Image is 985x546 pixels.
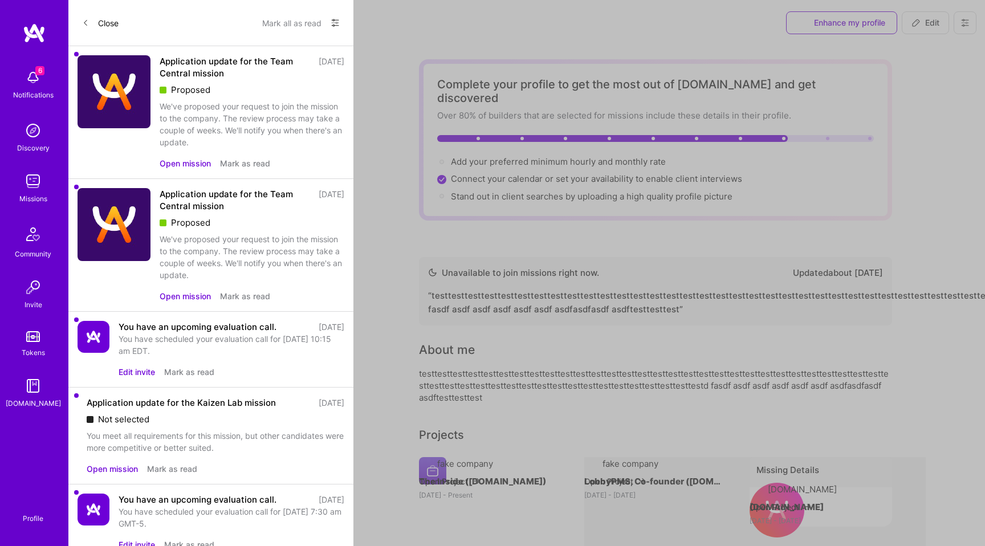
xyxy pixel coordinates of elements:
[160,217,344,229] div: Proposed
[262,14,321,32] button: Mark all as read
[160,84,344,96] div: Proposed
[78,188,150,261] img: Company Logo
[220,290,270,302] button: Mark as read
[87,463,138,475] button: Open mission
[15,248,51,260] div: Community
[147,463,197,475] button: Mark as read
[87,413,344,425] div: Not selected
[160,233,344,281] div: We've proposed your request to join the mission to the company. The review process may take a cou...
[160,100,344,148] div: We've proposed your request to join the mission to the company. The review process may take a cou...
[26,331,40,342] img: tokens
[35,66,44,75] span: 6
[319,321,344,333] div: [DATE]
[319,494,344,506] div: [DATE]
[160,188,312,212] div: Application update for the Team Central mission
[319,188,344,212] div: [DATE]
[160,290,211,302] button: Open mission
[25,299,42,311] div: Invite
[160,157,211,169] button: Open mission
[119,506,344,529] div: You have scheduled your evaluation call for [DATE] 7:30 am GMT-5.
[319,397,344,409] div: [DATE]
[22,276,44,299] img: Invite
[119,333,344,357] div: You have scheduled your evaluation call for [DATE] 10:15 am EDT.
[82,14,119,32] button: Close
[22,347,45,358] div: Tokens
[22,119,44,142] img: discovery
[6,397,61,409] div: [DOMAIN_NAME]
[78,321,109,353] img: Company Logo
[22,374,44,397] img: guide book
[164,366,214,378] button: Mark as read
[22,170,44,193] img: teamwork
[19,221,47,248] img: Community
[13,89,54,101] div: Notifications
[19,500,47,523] a: Profile
[23,23,46,43] img: logo
[160,55,312,79] div: Application update for the Team Central mission
[23,512,43,523] div: Profile
[119,321,276,333] div: You have an upcoming evaluation call.
[87,397,276,409] div: Application update for the Kaizen Lab mission
[78,494,109,525] img: Company Logo
[319,55,344,79] div: [DATE]
[19,193,47,205] div: Missions
[119,366,155,378] button: Edit invite
[87,430,344,454] div: You meet all requirements for this mission, but other candidates were more competitive or better ...
[78,55,150,128] img: Company Logo
[17,142,50,154] div: Discovery
[220,157,270,169] button: Mark as read
[22,66,44,89] img: bell
[119,494,276,506] div: You have an upcoming evaluation call.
